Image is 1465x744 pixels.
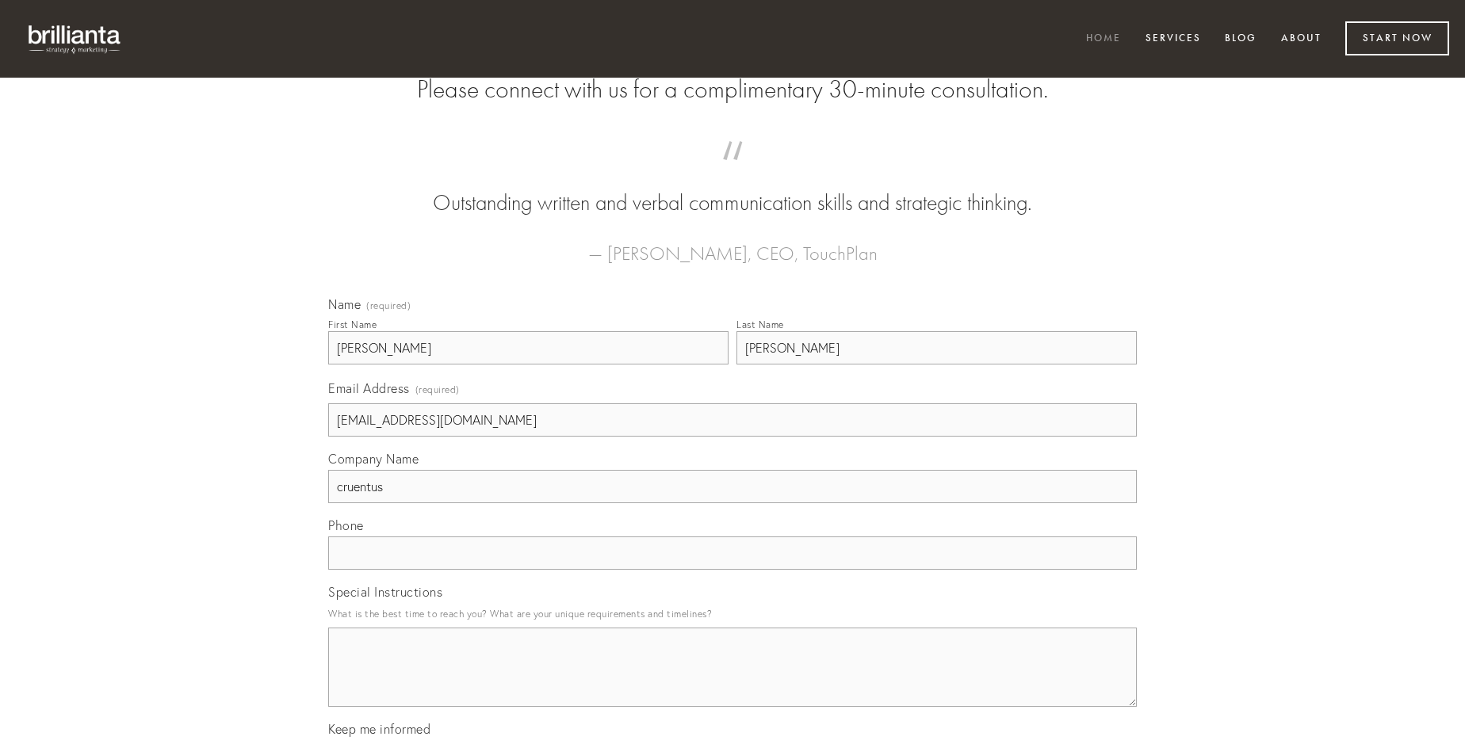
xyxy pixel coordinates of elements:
[16,16,135,62] img: brillianta - research, strategy, marketing
[354,157,1111,188] span: “
[1076,26,1131,52] a: Home
[328,517,364,533] span: Phone
[1135,26,1211,52] a: Services
[328,380,410,396] span: Email Address
[1214,26,1267,52] a: Blog
[354,157,1111,219] blockquote: Outstanding written and verbal communication skills and strategic thinking.
[354,219,1111,269] figcaption: — [PERSON_NAME], CEO, TouchPlan
[366,301,411,311] span: (required)
[328,296,361,312] span: Name
[736,319,784,330] div: Last Name
[328,451,419,467] span: Company Name
[1271,26,1332,52] a: About
[1345,21,1449,55] a: Start Now
[415,379,460,400] span: (required)
[328,584,442,600] span: Special Instructions
[328,603,1137,624] p: What is the best time to reach you? What are your unique requirements and timelines?
[328,74,1137,105] h2: Please connect with us for a complimentary 30-minute consultation.
[328,721,430,737] span: Keep me informed
[328,319,377,330] div: First Name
